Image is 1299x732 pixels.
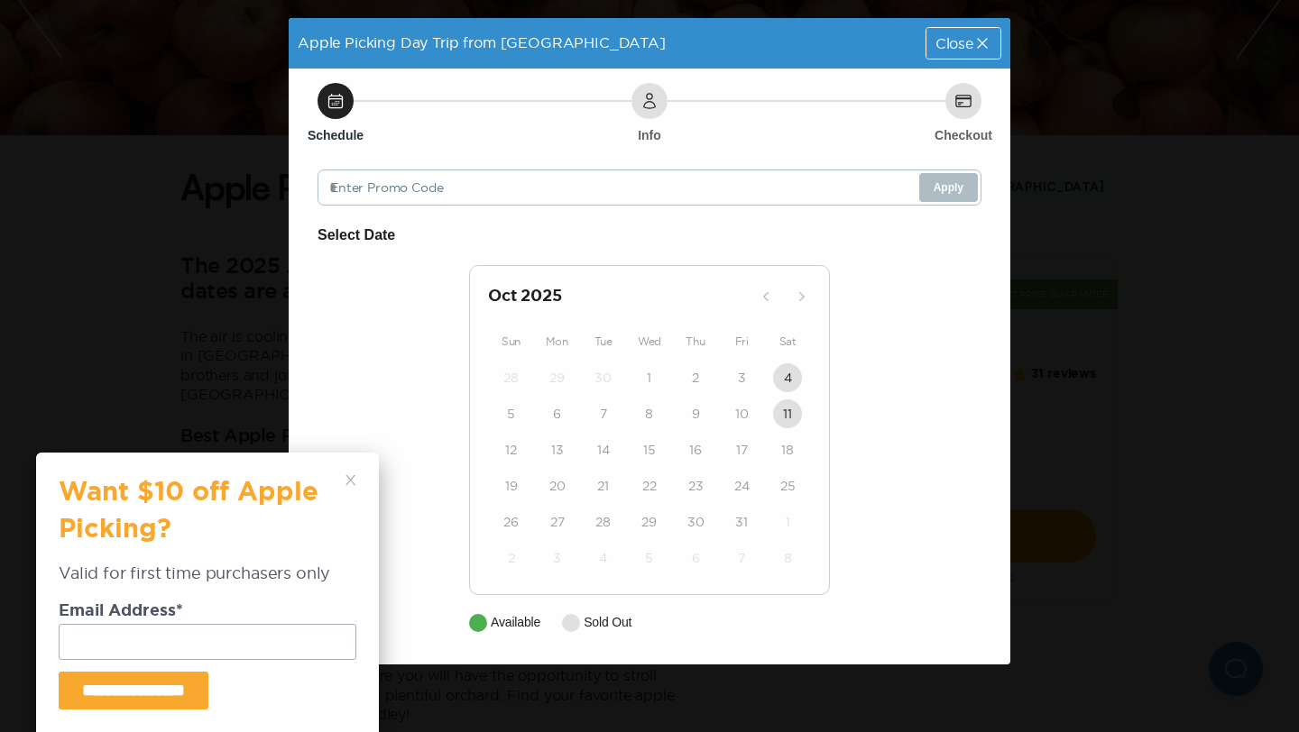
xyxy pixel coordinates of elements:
button: 10 [727,399,756,428]
button: 19 [497,471,526,500]
time: 19 [505,477,518,495]
p: Sold Out [584,613,631,632]
time: 28 [503,369,519,387]
div: Valid for first time purchasers only [59,562,356,602]
time: 2 [508,549,515,567]
button: 27 [543,508,572,536]
time: 2 [692,369,699,387]
button: 30 [589,363,618,392]
span: Required [176,603,183,619]
time: 11 [783,405,792,423]
time: 13 [551,441,564,459]
button: 3 [727,363,756,392]
time: 29 [549,369,565,387]
h6: Checkout [935,126,992,144]
div: Wed [626,331,672,352]
button: 7 [589,399,618,428]
button: 20 [543,471,572,500]
time: 31 [735,513,748,531]
time: 20 [549,477,566,495]
button: 11 [773,399,802,428]
div: Tue [580,331,626,352]
button: 29 [635,508,664,536]
time: 7 [738,549,745,567]
button: 12 [497,435,526,464]
time: 30 [594,369,612,387]
time: 5 [507,405,515,423]
button: 22 [635,471,664,500]
dt: Email Address [59,603,356,624]
button: 25 [773,471,802,500]
time: 8 [645,405,653,423]
time: 4 [784,369,792,387]
time: 9 [692,405,700,423]
button: 7 [727,544,756,572]
h3: Want $10 off Apple Picking? [59,475,338,562]
button: 17 [727,435,756,464]
time: 17 [736,441,748,459]
button: 24 [727,471,756,500]
button: 28 [589,508,618,536]
button: 5 [497,399,526,428]
time: 16 [689,441,702,459]
time: 10 [735,405,749,423]
h2: Oct 2025 [488,284,751,309]
button: 6 [543,399,572,428]
time: 23 [688,477,704,495]
button: 28 [497,363,526,392]
div: Mon [534,331,580,352]
time: 29 [641,513,657,531]
div: Sun [488,331,534,352]
button: 16 [681,435,710,464]
button: 26 [497,508,526,536]
div: Fri [719,331,765,352]
button: 18 [773,435,802,464]
time: 28 [595,513,611,531]
time: 1 [647,369,651,387]
button: 6 [681,544,710,572]
button: 4 [773,363,802,392]
button: 31 [727,508,756,536]
button: 5 [635,544,664,572]
time: 15 [643,441,656,459]
h6: Select Date [318,224,981,247]
button: 21 [589,471,618,500]
time: 3 [738,369,746,387]
button: 8 [635,399,664,428]
button: 14 [589,435,618,464]
button: 2 [497,544,526,572]
span: Apple Picking Day Trip from [GEOGRAPHIC_DATA] [298,34,666,50]
time: 7 [600,405,607,423]
span: Close [935,36,973,50]
time: 18 [781,441,794,459]
button: 13 [543,435,572,464]
time: 21 [597,477,609,495]
time: 22 [642,477,657,495]
time: 3 [553,549,561,567]
button: 29 [543,363,572,392]
time: 14 [597,441,610,459]
div: Sat [765,331,811,352]
button: 1 [773,508,802,536]
time: 6 [553,405,561,423]
time: 1 [786,513,790,531]
time: 5 [645,549,653,567]
time: 8 [784,549,792,567]
p: Available [491,613,540,632]
time: 25 [780,477,796,495]
button: 30 [681,508,710,536]
time: 26 [503,513,519,531]
button: 9 [681,399,710,428]
h6: Info [638,126,661,144]
time: 4 [599,549,607,567]
button: 15 [635,435,664,464]
time: 6 [692,549,700,567]
button: 8 [773,544,802,572]
time: 30 [687,513,705,531]
div: Thu [673,331,719,352]
button: 2 [681,363,710,392]
button: 1 [635,363,664,392]
h6: Schedule [308,126,364,144]
time: 24 [734,477,750,495]
button: 23 [681,471,710,500]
